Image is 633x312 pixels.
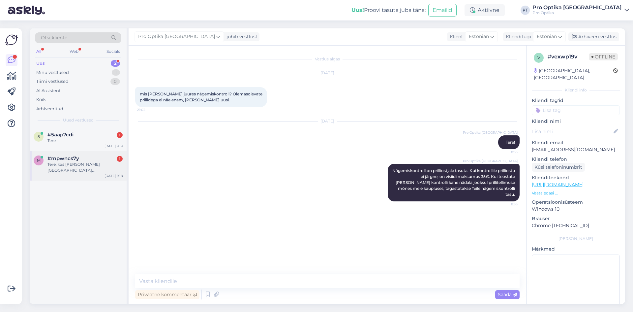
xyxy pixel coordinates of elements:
div: Web [68,47,80,56]
b: Uus! [351,7,364,13]
div: Küsi telefoninumbrit [532,163,585,172]
div: Minu vestlused [36,69,69,76]
p: Chrome [TECHNICAL_ID] [532,222,620,229]
span: Pro Optika [GEOGRAPHIC_DATA] [463,158,518,163]
div: # vexwp19v [548,53,589,61]
div: All [35,47,43,56]
span: m [37,158,41,163]
p: Kliendi nimi [532,118,620,125]
span: Nägemiskontroll on prilliostjale tasuta. Kui kontrollile prilliostu ei järgne, on visiidi maksumu... [392,168,516,197]
a: [URL][DOMAIN_NAME] [532,182,584,188]
span: #mpwncs7y [47,156,79,161]
div: Socials [105,47,121,56]
div: Pro Optika [GEOGRAPHIC_DATA] [532,5,622,10]
div: Proovi tasuta juba täna: [351,6,426,14]
span: Uued vestlused [63,117,94,123]
div: Uus [36,60,45,67]
p: Kliendi telefon [532,156,620,163]
p: Windows 10 [532,206,620,213]
span: Saada [498,292,517,297]
span: v [537,55,540,60]
div: 1 [117,156,123,162]
div: Aktiivne [465,4,505,16]
div: Klienditugi [503,33,531,40]
input: Lisa tag [532,105,620,115]
div: 0 [110,78,120,85]
span: Pro Optika [GEOGRAPHIC_DATA] [138,33,215,40]
span: mis [PERSON_NAME] juures nägemiskontroll? Olemasolevate prillidega ei näe enam, [PERSON_NAME] uusi. [140,91,263,102]
div: PT [521,6,530,15]
div: Tiimi vestlused [36,78,69,85]
div: juhib vestlust [224,33,257,40]
input: Lisa nimi [532,128,612,135]
span: Pro Optika [GEOGRAPHIC_DATA] [463,130,518,135]
span: Offline [589,53,618,60]
div: [DATE] 9:18 [105,173,123,178]
div: [DATE] [135,70,520,76]
div: Arhiveeri vestlus [568,32,619,41]
div: [PERSON_NAME] [532,236,620,242]
p: [EMAIL_ADDRESS][DOMAIN_NAME] [532,146,620,153]
p: Kliendi tag'id [532,97,620,104]
div: [GEOGRAPHIC_DATA], [GEOGRAPHIC_DATA] [534,67,613,81]
p: Vaata edasi ... [532,190,620,196]
div: Pro Optika [532,10,622,16]
p: Klienditeekond [532,174,620,181]
span: Estonian [469,33,489,40]
div: Privaatne kommentaar [135,290,199,299]
div: Klient [447,33,463,40]
div: Kliendi info [532,87,620,93]
div: Tere [47,138,123,144]
div: 1 [117,132,123,138]
div: Kõik [36,96,46,103]
span: #5aap7cdi [47,132,74,138]
p: Operatsioonisüsteem [532,199,620,206]
div: Vestlus algas [135,56,520,62]
p: Kliendi email [532,139,620,146]
div: [DATE] 9:19 [105,144,123,149]
button: Emailid [428,4,457,17]
div: 1 [112,69,120,76]
p: Brauser [532,215,620,222]
div: Tere, kas [PERSON_NAME] [GEOGRAPHIC_DATA] silmanägemise kontrolli saab. On vaja uusi prille [47,161,123,173]
span: 21:02 [137,107,162,112]
span: Otsi kliente [41,34,67,41]
span: 8:55 [493,202,518,207]
a: Pro Optika [GEOGRAPHIC_DATA]Pro Optika [532,5,629,16]
div: AI Assistent [36,87,61,94]
span: 8:55 [493,150,518,155]
p: Märkmed [532,246,620,253]
span: Tere! [506,140,515,145]
div: [DATE] [135,118,520,124]
span: Estonian [537,33,557,40]
div: 2 [111,60,120,67]
div: Arhiveeritud [36,106,63,112]
img: Askly Logo [5,34,18,46]
span: 5 [38,134,40,139]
